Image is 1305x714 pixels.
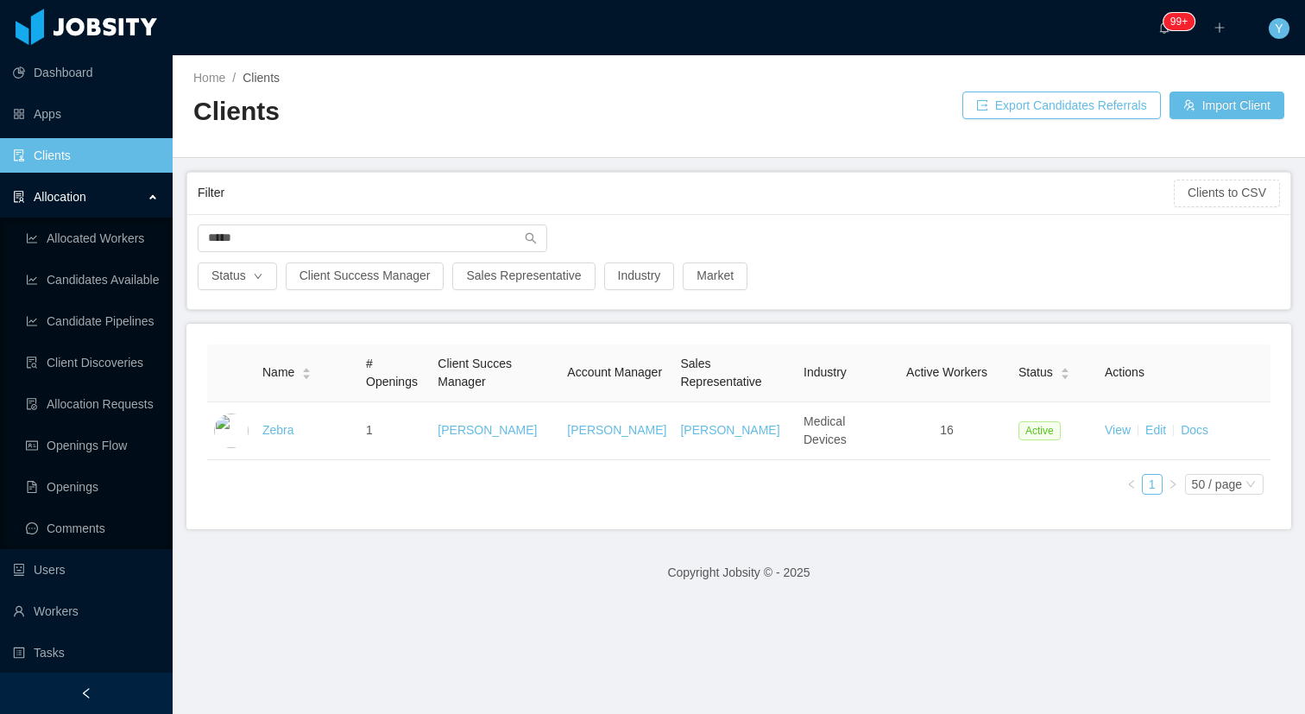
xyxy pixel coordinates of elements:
span: Name [262,363,294,382]
div: 50 / page [1192,475,1242,494]
a: [PERSON_NAME] [680,423,779,437]
img: 6ac1df60-fa44-11e7-a0fe-096e05f93281_5b0c743637b87-400w.jpeg [214,414,249,448]
footer: Copyright Jobsity © - 2025 [173,543,1305,603]
a: Zebra [262,423,294,437]
a: 1 [1143,475,1162,494]
span: 1 [366,423,373,437]
a: icon: file-doneAllocation Requests [26,387,159,421]
a: icon: robotUsers [13,553,159,587]
a: icon: file-searchClient Discoveries [26,345,159,380]
a: icon: line-chartCandidate Pipelines [26,304,159,338]
button: icon: usergroup-addImport Client [1169,92,1284,119]
span: Active Workers [906,365,987,379]
a: icon: messageComments [26,511,159,546]
div: Filter [198,177,1174,209]
i: icon: down [1245,479,1256,491]
i: icon: caret-down [1060,372,1069,377]
a: Home [193,71,225,85]
span: Status [1018,363,1053,382]
span: Clients [243,71,280,85]
i: icon: solution [13,191,25,203]
a: icon: file-textOpenings [26,470,159,504]
button: Industry [604,262,675,290]
a: [PERSON_NAME] [567,423,666,437]
div: Sort [301,365,312,377]
i: icon: caret-down [302,372,312,377]
li: 1 [1142,474,1163,495]
i: icon: caret-up [302,366,312,371]
div: Sort [1060,365,1070,377]
button: Sales Representative [452,262,595,290]
span: Client Succes Manager [438,357,512,389]
span: Industry [804,365,847,379]
button: Market [683,262,747,290]
li: Next Page [1163,474,1183,495]
i: icon: bell [1158,22,1170,34]
button: Statusicon: down [198,262,277,290]
i: icon: right [1168,479,1178,490]
i: icon: left [1126,479,1137,490]
a: icon: pie-chartDashboard [13,55,159,90]
a: icon: line-chartAllocated Workers [26,221,159,256]
a: View [1105,423,1131,437]
a: icon: auditClients [13,138,159,173]
a: Docs [1181,423,1208,437]
a: Edit [1145,423,1166,437]
button: Client Success Manager [286,262,444,290]
span: Account Manager [567,365,662,379]
a: icon: line-chartCandidates Available [26,262,159,297]
a: icon: idcardOpenings Flow [26,428,159,463]
a: icon: userWorkers [13,594,159,629]
a: icon: appstoreApps [13,97,159,131]
td: 16 [882,402,1012,460]
a: icon: profileTasks [13,635,159,670]
span: Active [1018,421,1061,440]
li: Previous Page [1121,474,1142,495]
sup: 445 [1163,13,1195,30]
i: icon: caret-up [1060,366,1069,371]
span: Sales Representative [680,357,761,389]
span: / [232,71,236,85]
span: # Openings [366,357,418,389]
a: [PERSON_NAME] [438,423,537,437]
span: Medical Devices [804,414,847,446]
span: Allocation [34,190,86,204]
span: Actions [1105,365,1144,379]
h2: Clients [193,94,739,130]
i: icon: plus [1214,22,1226,34]
button: icon: exportExport Candidates Referrals [962,92,1161,119]
span: Y [1275,18,1283,39]
i: icon: search [525,232,537,244]
button: Clients to CSV [1174,180,1280,207]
